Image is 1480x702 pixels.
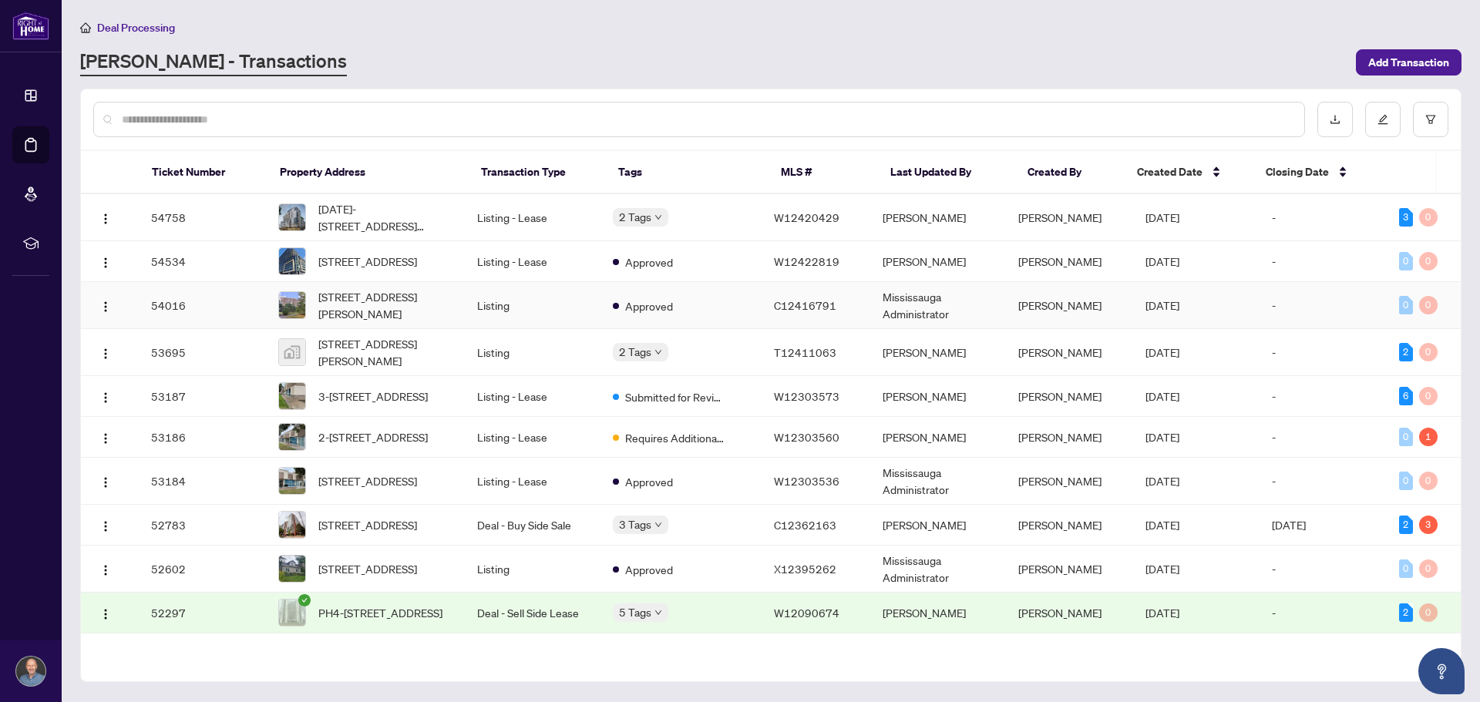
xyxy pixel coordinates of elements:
[774,474,839,488] span: W12303536
[1399,343,1413,361] div: 2
[1399,516,1413,534] div: 2
[619,603,651,621] span: 5 Tags
[1125,151,1253,194] th: Created Date
[139,376,265,417] td: 53187
[93,384,118,408] button: Logo
[318,288,452,322] span: [STREET_ADDRESS][PERSON_NAME]
[1260,417,1386,458] td: -
[1266,163,1329,180] span: Closing Date
[654,521,662,529] span: down
[1399,252,1413,270] div: 0
[619,343,651,361] span: 2 Tags
[1399,296,1413,314] div: 0
[1137,163,1202,180] span: Created Date
[139,241,265,282] td: 54534
[1145,430,1179,444] span: [DATE]
[318,253,417,270] span: [STREET_ADDRESS]
[318,560,417,577] span: [STREET_ADDRESS]
[878,151,1015,194] th: Last Updated By
[318,472,417,489] span: [STREET_ADDRESS]
[1419,296,1438,314] div: 0
[1145,345,1179,359] span: [DATE]
[279,383,305,409] img: thumbnail-img
[625,388,725,405] span: Submitted for Review
[1260,593,1386,633] td: -
[1419,472,1438,490] div: 0
[318,388,428,405] span: 3-[STREET_ADDRESS]
[1145,606,1179,620] span: [DATE]
[465,194,600,241] td: Listing - Lease
[279,512,305,538] img: thumbnail-img
[1018,254,1102,268] span: [PERSON_NAME]
[279,600,305,626] img: thumbnail-img
[279,204,305,230] img: thumbnail-img
[1260,282,1386,329] td: -
[279,248,305,274] img: thumbnail-img
[1018,298,1102,312] span: [PERSON_NAME]
[1018,518,1102,532] span: [PERSON_NAME]
[80,49,347,76] a: [PERSON_NAME] - Transactions
[1399,472,1413,490] div: 0
[1145,254,1179,268] span: [DATE]
[318,604,442,621] span: PH4-[STREET_ADDRESS]
[1260,376,1386,417] td: -
[1018,210,1102,224] span: [PERSON_NAME]
[1399,208,1413,227] div: 3
[1015,151,1125,194] th: Created By
[870,458,1006,505] td: Mississauga Administrator
[93,469,118,493] button: Logo
[318,428,428,445] span: 2-[STREET_ADDRESS]
[1145,298,1179,312] span: [DATE]
[1419,208,1438,227] div: 0
[1419,343,1438,361] div: 0
[279,292,305,318] img: thumbnail-img
[93,556,118,581] button: Logo
[619,208,651,226] span: 2 Tags
[318,200,452,234] span: [DATE]-[STREET_ADDRESS][PERSON_NAME]
[99,301,112,313] img: Logo
[1018,562,1102,576] span: [PERSON_NAME]
[465,241,600,282] td: Listing - Lease
[1377,114,1388,125] span: edit
[97,21,175,35] span: Deal Processing
[870,241,1006,282] td: [PERSON_NAME]
[139,458,265,505] td: 53184
[606,151,769,194] th: Tags
[465,458,600,505] td: Listing - Lease
[1419,516,1438,534] div: 3
[93,340,118,364] button: Logo
[774,210,839,224] span: W12420429
[139,546,265,593] td: 52602
[1419,603,1438,622] div: 0
[1260,546,1386,593] td: -
[298,594,311,606] span: check-circle
[769,151,878,194] th: MLS #
[318,516,417,533] span: [STREET_ADDRESS]
[1260,194,1386,241] td: -
[774,518,836,532] span: C12362163
[99,432,112,445] img: Logo
[774,606,839,620] span: W12090674
[774,254,839,268] span: W12422819
[80,22,91,33] span: home
[279,468,305,494] img: thumbnail-img
[870,505,1006,546] td: [PERSON_NAME]
[1419,387,1438,405] div: 0
[465,329,600,376] td: Listing
[1418,648,1465,694] button: Open asap
[1399,387,1413,405] div: 6
[279,339,305,365] img: thumbnail-img
[1018,430,1102,444] span: [PERSON_NAME]
[93,293,118,317] button: Logo
[1018,474,1102,488] span: [PERSON_NAME]
[1365,102,1401,137] button: edit
[279,424,305,450] img: thumbnail-img
[774,430,839,444] span: W12303560
[93,249,118,274] button: Logo
[870,194,1006,241] td: [PERSON_NAME]
[139,329,265,376] td: 53695
[1368,50,1449,75] span: Add Transaction
[139,282,265,329] td: 54016
[1145,562,1179,576] span: [DATE]
[99,391,112,404] img: Logo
